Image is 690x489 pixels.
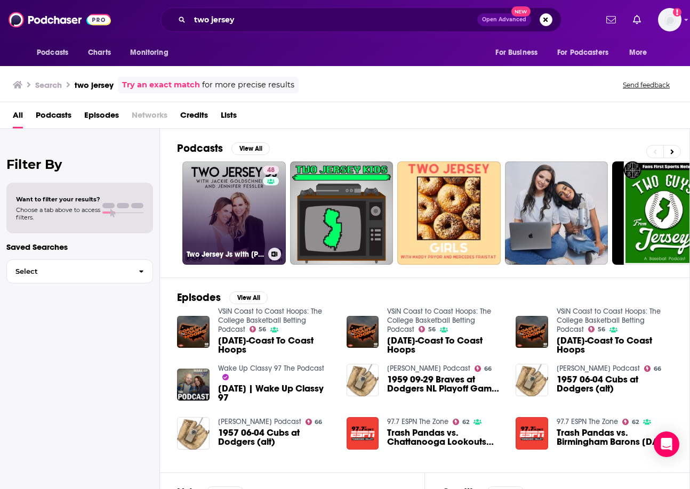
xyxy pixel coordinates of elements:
img: Podchaser - Follow, Share and Rate Podcasts [9,10,111,30]
a: Show notifications dropdown [602,11,620,29]
a: Episodes [84,107,119,128]
span: Select [7,268,130,275]
span: Monitoring [130,45,168,60]
a: PodcastsView All [177,142,270,155]
span: 48 [267,165,275,176]
span: Podcasts [37,45,68,60]
a: VSiN Coast to Coast Hoops: The College Basketball Betting Podcast [557,307,661,334]
a: Thomas Paine Podcast [557,364,640,373]
button: open menu [123,43,182,63]
span: 56 [598,327,605,332]
a: Trash Pandas vs. Birmingham Barons 06-06-25 [557,428,672,446]
a: 66 [644,365,661,372]
span: 66 [484,366,492,371]
a: 48Two Jersey Js with [PERSON_NAME] and [PERSON_NAME] [182,161,286,265]
a: Charts [81,43,117,63]
a: Credits [180,107,208,128]
span: For Business [495,45,537,60]
a: EpisodesView All [177,291,268,304]
span: For Podcasters [557,45,608,60]
div: Search podcasts, credits, & more... [161,7,561,32]
a: July 9, 2025 | Wake Up Classy 97 [218,384,334,402]
a: 97.7 ESPN The Zone [387,417,448,426]
span: 62 [632,420,639,425]
span: 62 [462,420,469,425]
h3: Search [35,80,62,90]
button: open menu [550,43,624,63]
span: Choose a tab above to access filters. [16,206,100,221]
span: 56 [428,327,436,332]
a: Lists [221,107,237,128]
span: 66 [315,420,322,425]
span: for more precise results [202,79,294,91]
span: 66 [654,366,661,371]
span: 1957 06-04 Cubs at Dodgers (alt) [218,428,334,446]
a: 1957 06-04 Cubs at Dodgers (alt) [516,364,548,396]
a: Wake Up Classy 97 The Podcast [218,364,324,373]
span: Trash Pandas vs. Chattanooga Lookouts [DATE] [387,428,503,446]
span: Charts [88,45,111,60]
img: 1/28/23-Coast To Coast Hoops [516,316,548,348]
a: 56 [419,326,436,332]
button: Send feedback [620,80,673,89]
p: Saved Searches [6,242,153,252]
button: View All [229,291,268,304]
button: open menu [622,43,661,63]
img: Trash Pandas vs. Chattanooga Lookouts 07-13-25 [347,417,379,450]
button: Open AdvancedNew [477,13,531,26]
span: More [629,45,647,60]
a: 2/4/23-Coast To Coast Hoops [218,336,334,354]
span: Want to filter your results? [16,195,100,203]
h3: Two Jersey Js with [PERSON_NAME] and [PERSON_NAME] [187,250,264,259]
a: Try an exact match [122,79,200,91]
a: 62 [622,419,639,425]
h2: Episodes [177,291,221,304]
h2: Podcasts [177,142,223,155]
a: Podcasts [36,107,71,128]
span: Logged in as Ashley_Beenen [658,8,681,31]
a: 1/28/23-Coast To Coast Hoops [557,336,672,354]
a: 1959 09-29 Braves at Dodgers NL Playoff Game 2 [387,375,503,393]
img: July 9, 2025 | Wake Up Classy 97 [177,369,210,401]
a: Thomas Paine Podcast [387,364,470,373]
a: 1959 09-29 Braves at Dodgers NL Playoff Game 2 [347,364,379,396]
span: Networks [132,107,167,128]
span: [DATE]-Coast To Coast Hoops [557,336,672,354]
img: 1957 06-04 Cubs at Dodgers (alt) [177,417,210,450]
button: open menu [488,43,551,63]
a: All [13,107,23,128]
svg: Add a profile image [673,8,681,17]
span: New [511,6,531,17]
img: User Profile [658,8,681,31]
span: [DATE]-Coast To Coast Hoops [387,336,503,354]
a: Thomas Paine Podcast [218,417,301,426]
img: 2/4/23-Coast To Coast Hoops [177,316,210,348]
a: VSiN Coast to Coast Hoops: The College Basketball Betting Podcast [218,307,322,334]
button: open menu [29,43,82,63]
a: Show notifications dropdown [629,11,645,29]
a: Trash Pandas vs. Chattanooga Lookouts 07-13-25 [387,428,503,446]
img: 1/21/23-Coast To Coast Hoops [347,316,379,348]
a: 1/21/23-Coast To Coast Hoops [387,336,503,354]
button: Select [6,259,153,283]
a: 66 [306,419,323,425]
span: 56 [259,327,266,332]
div: Open Intercom Messenger [654,431,679,457]
img: Trash Pandas vs. Birmingham Barons 06-06-25 [516,417,548,450]
a: 97.7 ESPN The Zone [557,417,618,426]
span: [DATE]-Coast To Coast Hoops [218,336,334,354]
h3: two jersey [75,80,114,90]
button: View All [231,142,270,155]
